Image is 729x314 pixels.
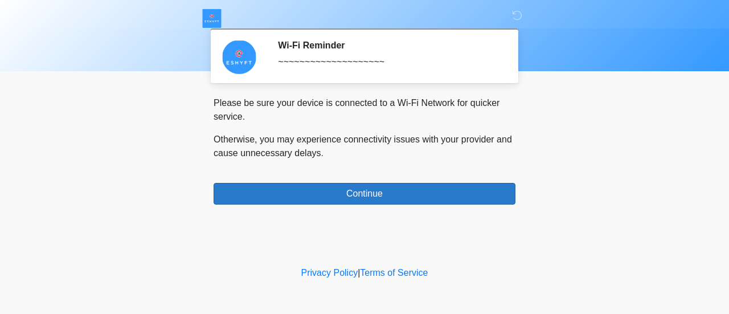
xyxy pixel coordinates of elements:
a: | [358,268,360,278]
a: Privacy Policy [301,268,358,278]
img: ESHYFT Logo [202,9,222,28]
p: Please be sure your device is connected to a Wi-Fi Network for quicker service. [214,96,515,124]
h2: Wi-Fi Reminder [278,40,498,51]
button: Continue [214,183,515,205]
span: . [321,148,323,158]
a: Terms of Service [360,268,428,278]
p: Otherwise, you may experience connectivity issues with your provider and cause unnecessary delays [214,133,515,160]
div: ~~~~~~~~~~~~~~~~~~~~ [278,55,498,69]
img: Agent Avatar [222,40,256,74]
